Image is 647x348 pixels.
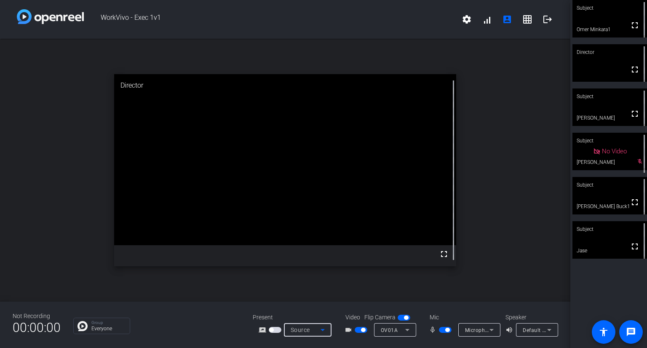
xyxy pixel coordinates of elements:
[421,313,505,322] div: Mic
[572,221,647,237] div: Subject
[505,313,556,322] div: Speaker
[84,9,457,29] span: WorkVivo - Exec 1v1
[630,241,640,252] mat-icon: fullscreen
[502,14,512,24] mat-icon: account_box
[543,14,553,24] mat-icon: logout
[13,312,61,321] div: Not Recording
[572,44,647,60] div: Director
[364,313,396,322] span: Flip Camera
[259,325,269,335] mat-icon: screen_share_outline
[572,177,647,193] div: Subject
[477,9,497,29] button: signal_cellular_alt
[572,133,647,149] div: Subject
[439,249,449,259] mat-icon: fullscreen
[91,321,126,325] p: Group
[505,325,516,335] mat-icon: volume_up
[429,325,439,335] mat-icon: mic_none
[253,313,337,322] div: Present
[572,88,647,104] div: Subject
[114,74,456,97] div: Director
[630,20,640,30] mat-icon: fullscreen
[17,9,84,24] img: white-gradient.svg
[626,327,636,337] mat-icon: message
[345,313,360,322] span: Video
[13,317,61,338] span: 00:00:00
[630,64,640,75] mat-icon: fullscreen
[602,147,627,155] span: No Video
[522,14,532,24] mat-icon: grid_on
[630,197,640,207] mat-icon: fullscreen
[462,14,472,24] mat-icon: settings
[345,325,355,335] mat-icon: videocam_outline
[78,321,88,331] img: Chat Icon
[91,326,126,331] p: Everyone
[630,109,640,119] mat-icon: fullscreen
[381,327,398,333] span: OV01A
[599,327,609,337] mat-icon: accessibility
[291,327,310,333] span: Source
